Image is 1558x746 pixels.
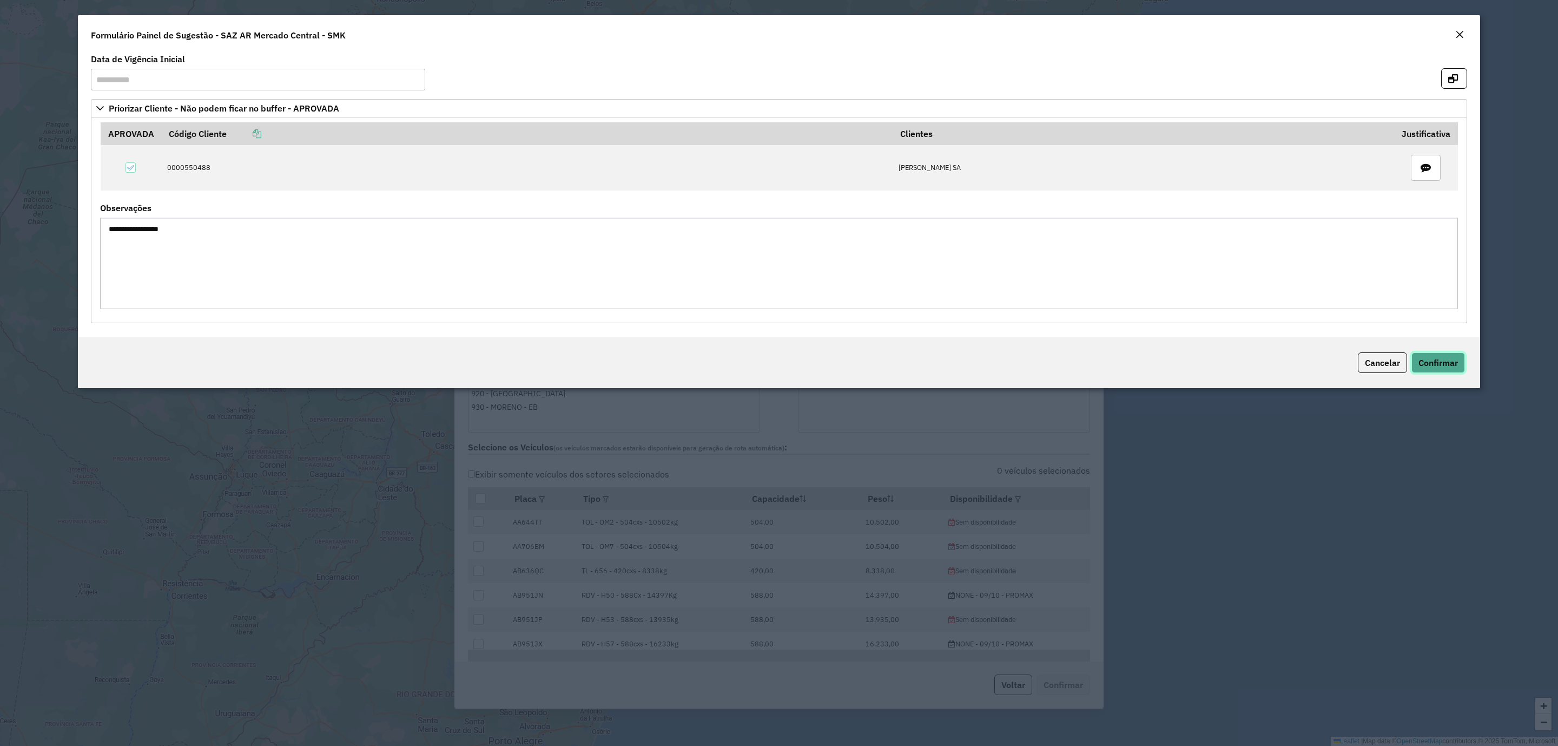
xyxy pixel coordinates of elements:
span: Priorizar Cliente - Não podem ficar no buffer - APROVADA [109,104,339,113]
div: Priorizar Cliente - Não podem ficar no buffer - APROVADA [91,117,1467,323]
label: Observações [100,201,151,214]
th: Clientes [893,122,1394,145]
th: Justificativa [1394,122,1457,145]
a: Priorizar Cliente - Não podem ficar no buffer - APROVADA [91,99,1467,117]
label: Data de Vigência Inicial [91,53,185,66]
th: Código Cliente [161,122,893,145]
span: Cancelar [1365,357,1400,368]
hb-button: Confirma sugestões e abre em nova aba [1441,72,1467,83]
button: Close [1452,28,1467,42]
a: Copiar [227,128,261,139]
em: Fechar [1455,30,1464,39]
th: APROVADA [101,122,162,145]
span: Confirmar [1418,357,1458,368]
button: Cancelar [1358,352,1407,373]
td: [PERSON_NAME] SA [893,145,1394,191]
button: Confirmar [1411,352,1465,373]
h4: Formulário Painel de Sugestão - SAZ AR Mercado Central - SMK [91,29,346,42]
td: 0000550488 [161,145,893,191]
